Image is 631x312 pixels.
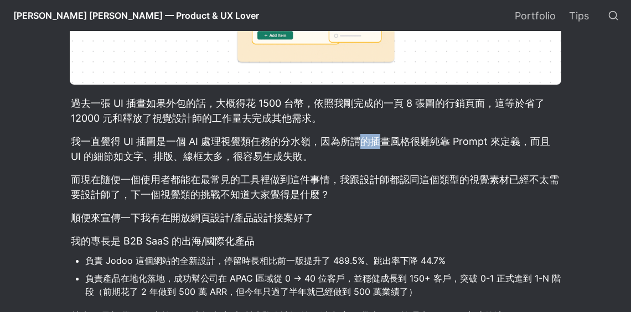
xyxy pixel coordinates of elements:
[70,209,561,227] p: 順便來宣傳一下我有在開放網頁設計/產品設計接案好了
[85,252,561,269] li: 負責 Jodoo 這個網站的全新設計，停留時長相比前一版提升了 489.5%、跳出率下降 44.7%
[70,132,561,165] p: 我一直覺得 UI 插圖是一個 AI 處理視覺類任務的分水嶺，因為所謂的插畫風格很難純靠 Prompt 來定義，而且 UI 的細節如文字、排版、線框太多，很容易生成失敗。
[70,170,561,204] p: 而現在隨便一個使用者都能在最常見的工具裡做到這件事情，我跟設計師都認同這個類型的視覺素材已經不太需要設計師了，下一個視覺類的挑戰不知道大家覺得是什麼？
[70,232,561,250] p: 我的專長是 B2B SaaS 的出海/國際化產品
[85,270,561,300] li: 負責產品在地化落地，成功幫公司在 APAC 區域從 0 -> 40 位客戶，並穩健成長到 150+ 客戶，突破 0-1 正式進到 1-N 階段（前期花了 2 年做到 500 萬 ARR，但今年只...
[70,94,561,127] p: 過去一張 UI 插畫如果外包的話，大概得花 1500 台幣，依照我剛完成的一頁 8 張圖的行銷頁面，這等於省了 12000 元和釋放了視覺設計師的工作量去完成其他需求。
[13,10,259,21] span: [PERSON_NAME] [PERSON_NAME] — Product & UX Lover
